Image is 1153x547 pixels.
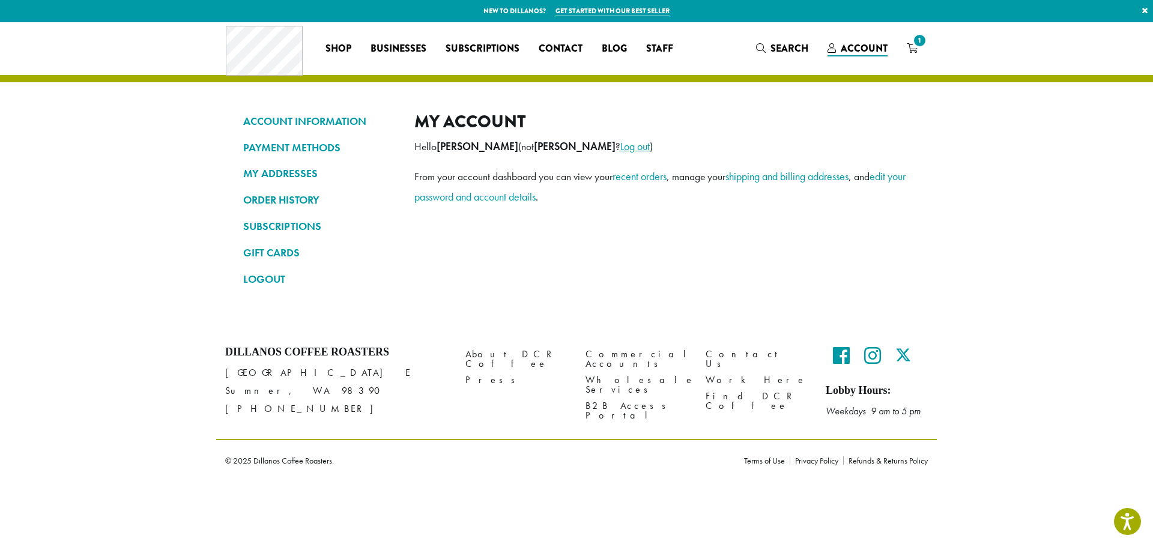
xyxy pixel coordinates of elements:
[586,398,688,424] a: B2B Access Portal
[586,372,688,398] a: Wholesale Services
[744,456,790,465] a: Terms of Use
[534,140,616,153] strong: [PERSON_NAME]
[371,41,426,56] span: Businesses
[414,111,910,132] h2: My account
[912,32,928,49] span: 1
[446,41,519,56] span: Subscriptions
[225,364,447,418] p: [GEOGRAPHIC_DATA] E Sumner, WA 98390 [PHONE_NUMBER]
[243,138,396,158] a: PAYMENT METHODS
[770,41,808,55] span: Search
[826,384,928,397] h5: Lobby Hours:
[790,456,843,465] a: Privacy Policy
[646,41,673,56] span: Staff
[465,346,567,372] a: About DCR Coffee
[243,216,396,237] a: SUBSCRIPTIONS
[826,405,921,417] em: Weekdays 9 am to 5 pm
[465,372,567,388] a: Press
[613,169,667,183] a: recent orders
[706,346,808,372] a: Contact Us
[243,163,396,184] a: MY ADDRESSES
[841,41,888,55] span: Account
[243,243,396,263] a: GIFT CARDS
[243,111,396,131] a: ACCOUNT INFORMATION
[316,39,361,58] a: Shop
[586,346,688,372] a: Commercial Accounts
[706,372,808,388] a: Work Here
[243,269,396,289] a: LOGOUT
[555,6,670,16] a: Get started with our best seller
[725,169,849,183] a: shipping and billing addresses
[243,111,396,299] nav: Account pages
[225,456,726,465] p: © 2025 Dillanos Coffee Roasters.
[637,39,683,58] a: Staff
[539,41,583,56] span: Contact
[414,136,910,157] p: Hello (not ? )
[414,166,910,207] p: From your account dashboard you can view your , manage your , and .
[746,38,818,58] a: Search
[225,346,447,359] h4: Dillanos Coffee Roasters
[325,41,351,56] span: Shop
[243,190,396,210] a: ORDER HISTORY
[602,41,627,56] span: Blog
[706,388,808,414] a: Find DCR Coffee
[620,139,650,153] a: Log out
[843,456,928,465] a: Refunds & Returns Policy
[437,140,518,153] strong: [PERSON_NAME]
